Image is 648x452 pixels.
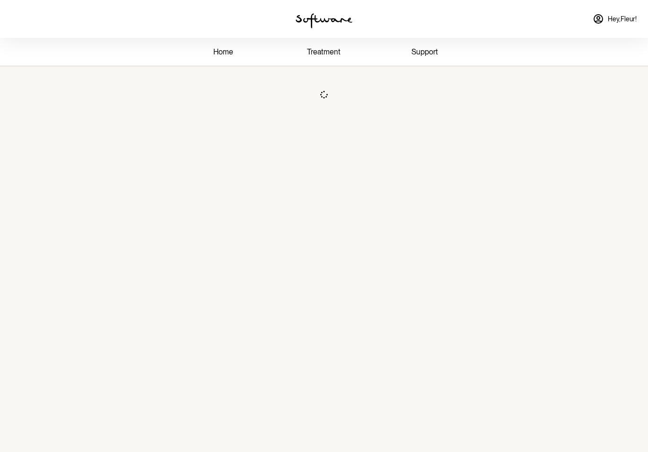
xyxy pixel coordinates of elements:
a: treatment [273,40,374,66]
a: home [173,40,273,66]
span: home [213,47,233,56]
span: treatment [307,47,341,56]
a: support [375,40,475,66]
span: Hey, Fleur ! [608,15,637,23]
img: software logo [296,13,352,28]
a: Hey,Fleur! [587,8,642,30]
span: support [412,47,438,56]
